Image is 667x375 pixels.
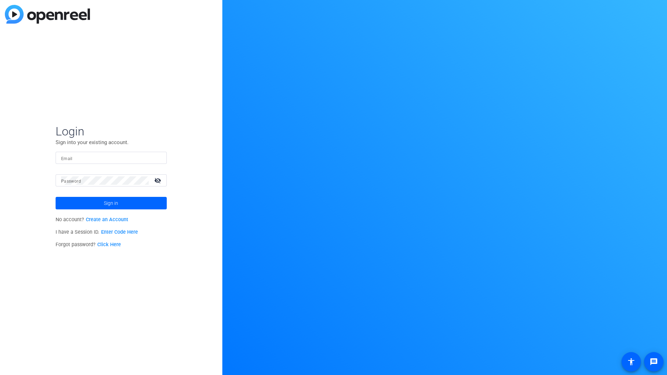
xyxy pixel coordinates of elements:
a: Enter Code Here [101,229,138,235]
mat-icon: message [650,358,658,366]
a: Create an Account [86,217,128,223]
a: Click Here [97,242,121,248]
img: blue-gradient.svg [5,5,90,24]
mat-icon: accessibility [627,358,635,366]
span: Login [56,124,167,139]
input: Enter Email Address [61,154,161,162]
p: Sign into your existing account. [56,139,167,146]
span: I have a Session ID. [56,229,138,235]
mat-icon: visibility_off [150,175,167,185]
mat-label: Password [61,179,81,184]
span: Sign in [104,194,118,212]
mat-label: Email [61,156,73,161]
span: Forgot password? [56,242,121,248]
button: Sign in [56,197,167,209]
span: No account? [56,217,128,223]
